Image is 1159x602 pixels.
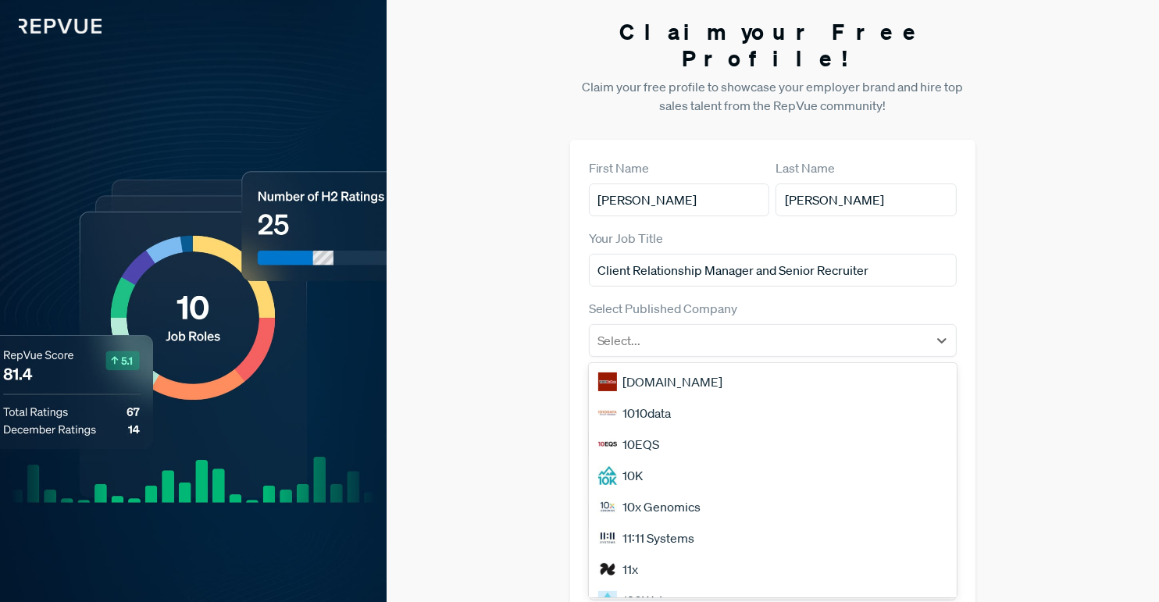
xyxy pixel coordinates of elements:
[570,19,975,71] h3: Claim your Free Profile!
[598,560,617,579] img: 11x
[598,529,617,547] img: 11:11 Systems
[589,254,957,287] input: Title
[589,183,770,216] input: First Name
[598,372,617,391] img: 1000Bulbs.com
[589,429,957,460] div: 10EQS
[589,159,650,177] label: First Name
[589,397,957,429] div: 1010data
[589,522,957,554] div: 11:11 Systems
[589,366,957,397] div: [DOMAIN_NAME]
[589,554,957,585] div: 11x
[589,491,957,522] div: 10x Genomics
[598,404,617,422] img: 1010data
[598,497,617,516] img: 10x Genomics
[589,229,664,248] label: Your Job Title
[776,159,835,177] label: Last Name
[589,460,957,491] div: 10K
[589,299,738,318] label: Select Published Company
[570,77,975,115] p: Claim your free profile to showcase your employer brand and hire top sales talent from the RepVue...
[598,435,617,454] img: 10EQS
[776,183,957,216] input: Last Name
[598,466,617,485] img: 10K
